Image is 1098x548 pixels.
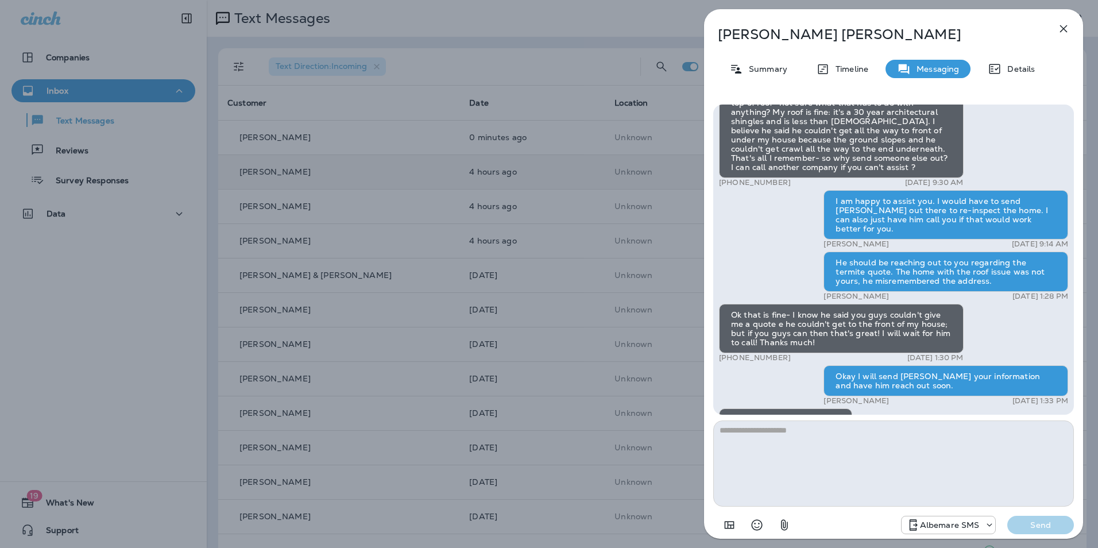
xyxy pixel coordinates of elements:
[1002,64,1035,74] p: Details
[745,514,768,537] button: Select an emoji
[823,365,1068,396] div: Okay I will send [PERSON_NAME] your information and have him reach out soon.
[743,64,787,74] p: Summary
[823,190,1068,240] div: I am happy to assist you. I would have to send [PERSON_NAME] out there to re-inspect the home. I ...
[905,178,964,187] p: [DATE] 9:30 AM
[902,518,996,532] div: +1 (252) 600-3555
[1012,240,1068,249] p: [DATE] 9:14 AM
[1012,396,1068,406] p: [DATE] 1:33 PM
[907,353,964,362] p: [DATE] 1:30 PM
[718,514,741,537] button: Add in a premade template
[911,64,959,74] p: Messaging
[823,240,889,249] p: [PERSON_NAME]
[719,178,791,187] p: [PHONE_NUMBER]
[719,353,791,362] p: [PHONE_NUMBER]
[719,304,964,353] div: Ok that is fine- I know he said you guys couldn't give me a quote e he couldn't get to the front ...
[823,396,889,406] p: [PERSON_NAME]
[920,520,980,530] p: Albemare SMS
[719,83,964,178] div: It was back in June- I haven't an old satellite dish on top of roof- not sure what that has to do...
[823,292,889,301] p: [PERSON_NAME]
[1012,292,1068,301] p: [DATE] 1:28 PM
[718,26,1031,43] p: [PERSON_NAME] [PERSON_NAME]
[719,408,852,430] div: ✅
[830,64,868,74] p: Timeline
[823,252,1068,292] div: He should be reaching out to you regarding the termite quote. The home with the roof issue was no...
